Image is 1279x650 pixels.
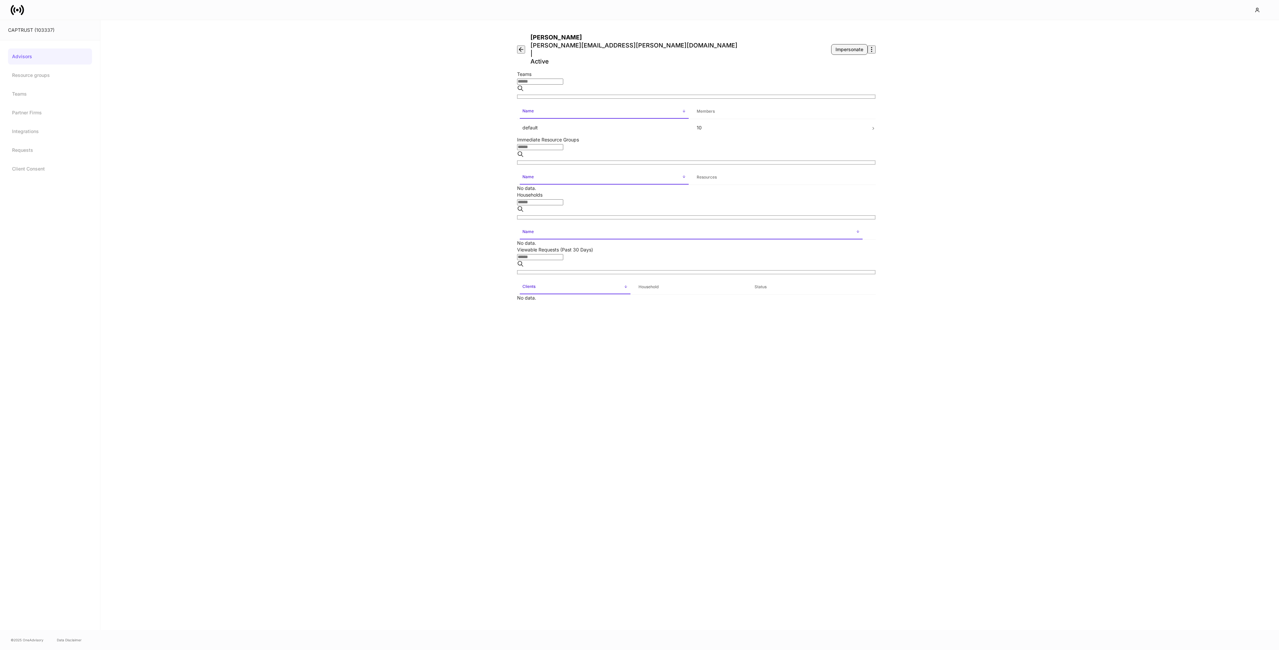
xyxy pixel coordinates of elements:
[752,280,863,294] span: Status
[8,105,92,121] a: Partner Firms
[530,49,737,58] p: |
[517,192,876,198] div: Households
[517,246,876,253] div: Viewable Requests (Past 30 Days)
[517,136,876,143] div: Immediate Resource Groups
[520,104,689,119] span: Name
[517,240,876,246] p: No data.
[694,171,863,184] span: Resources
[697,108,715,114] h6: Members
[835,46,863,53] div: Impersonate
[522,283,535,290] h6: Clients
[517,295,876,301] p: No data.
[8,67,92,83] a: Resource groups
[8,123,92,139] a: Integrations
[755,284,767,290] h6: Status
[636,280,747,294] span: Household
[522,228,534,235] h6: Name
[691,119,866,137] td: 10
[522,174,534,180] h6: Name
[8,161,92,177] a: Client Consent
[517,185,876,192] p: No data.
[517,71,876,78] div: Teams
[8,86,92,102] a: Teams
[831,44,868,55] button: Impersonate
[517,119,691,137] td: default
[530,58,737,66] p: Active
[694,105,863,118] span: Members
[57,637,82,643] a: Data Disclaimer
[11,637,43,643] span: © 2025 OneAdvisory
[522,108,534,114] h6: Name
[520,225,863,239] span: Name
[530,33,737,41] h4: [PERSON_NAME]
[8,27,92,33] div: CAPTRUST (103337)
[8,142,92,158] a: Requests
[520,280,630,294] span: Clients
[530,41,737,49] p: [PERSON_NAME][EMAIL_ADDRESS][PERSON_NAME][DOMAIN_NAME]
[8,48,92,65] a: Advisors
[520,170,689,185] span: Name
[697,174,717,180] h6: Resources
[638,284,659,290] h6: Household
